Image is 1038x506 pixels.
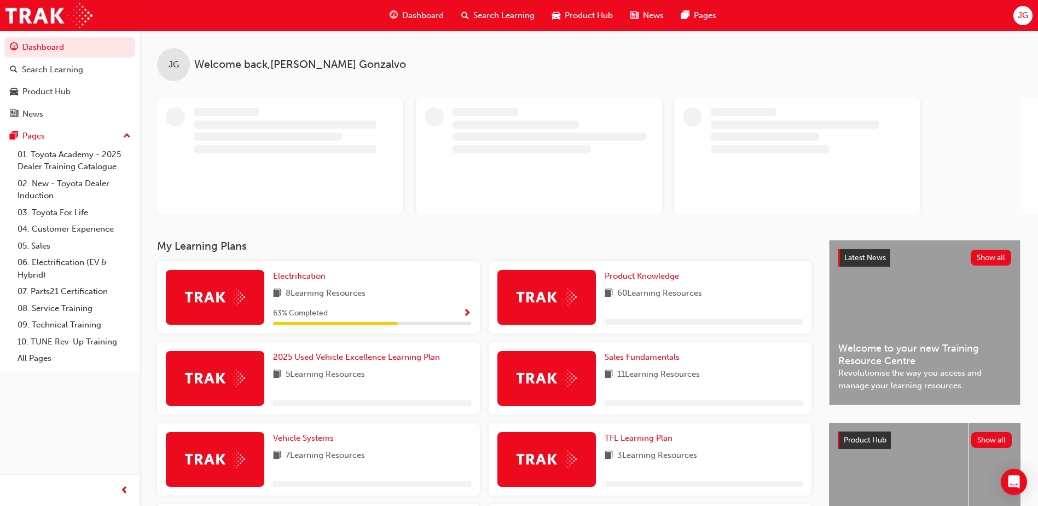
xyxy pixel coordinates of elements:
[13,221,135,238] a: 04. Customer Experience
[617,368,700,382] span: 11 Learning Resources
[4,60,135,80] a: Search Learning
[4,82,135,102] a: Product Hub
[552,9,560,22] span: car-icon
[120,484,129,498] span: prev-icon
[185,451,245,468] img: Trak
[681,9,689,22] span: pages-icon
[4,126,135,146] button: Pages
[517,451,577,468] img: Trak
[273,351,444,364] a: 2025 Used Vehicle Excellence Learning Plan
[643,9,664,22] span: News
[838,249,1011,267] a: Latest NewsShow all
[123,129,131,143] span: up-icon
[273,433,334,443] span: Vehicle Systems
[13,254,135,283] a: 06. Electrification (EV & Hybrid)
[605,352,680,362] span: Sales Fundamentals
[13,350,135,367] a: All Pages
[273,449,281,463] span: book-icon
[13,317,135,334] a: 09. Technical Training
[13,146,135,175] a: 01. Toyota Academy - 2025 Dealer Training Catalogue
[630,9,639,22] span: news-icon
[13,175,135,204] a: 02. New - Toyota Dealer Induction
[463,307,471,320] button: Show Progress
[605,271,679,281] span: Product Knowledge
[381,4,453,27] a: guage-iconDashboard
[694,9,716,22] span: Pages
[1013,6,1033,25] button: JG
[838,342,1011,367] span: Welcome to your new Training Resource Centre
[605,351,684,364] a: Sales Fundamentals
[22,85,71,98] div: Product Hub
[1001,469,1027,495] div: Open Intercom Messenger
[185,370,245,387] img: Trak
[194,59,406,71] span: Welcome back , [PERSON_NAME] Gonzalvo
[605,270,683,283] a: Product Knowledge
[286,449,365,463] span: 7 Learning Resources
[517,370,577,387] img: Trak
[13,334,135,350] a: 10. TUNE Rev-Up Training
[286,368,365,382] span: 5 Learning Resources
[1018,9,1028,22] span: JG
[402,9,444,22] span: Dashboard
[13,283,135,300] a: 07. Parts21 Certification
[4,37,135,58] a: Dashboard
[273,287,281,301] span: book-icon
[605,368,613,382] span: book-icon
[463,309,471,319] span: Show Progress
[5,3,92,28] img: Trak
[605,432,677,445] a: TFL Learning Plan
[13,204,135,221] a: 03. Toyota For Life
[473,9,535,22] span: Search Learning
[622,4,672,27] a: news-iconNews
[605,433,672,443] span: TFL Learning Plan
[273,271,326,281] span: Electrification
[838,432,1012,449] a: Product HubShow all
[185,289,245,306] img: Trak
[273,307,328,320] span: 63 % Completed
[22,130,45,142] div: Pages
[453,4,543,27] a: search-iconSearch Learning
[273,432,338,445] a: Vehicle Systems
[13,238,135,255] a: 05. Sales
[517,289,577,306] img: Trak
[829,240,1020,405] a: Latest NewsShow allWelcome to your new Training Resource CentreRevolutionise the way you access a...
[605,449,613,463] span: book-icon
[4,104,135,124] a: News
[605,287,613,301] span: book-icon
[22,64,83,76] div: Search Learning
[672,4,725,27] a: pages-iconPages
[10,110,18,119] span: news-icon
[971,250,1012,266] button: Show all
[390,9,398,22] span: guage-icon
[565,9,613,22] span: Product Hub
[10,87,18,97] span: car-icon
[10,65,18,75] span: search-icon
[461,9,469,22] span: search-icon
[10,43,18,53] span: guage-icon
[273,352,440,362] span: 2025 Used Vehicle Excellence Learning Plan
[22,108,43,120] div: News
[10,131,18,141] span: pages-icon
[543,4,622,27] a: car-iconProduct Hub
[4,35,135,126] button: DashboardSearch LearningProduct HubNews
[844,253,886,262] span: Latest News
[286,287,366,301] span: 8 Learning Resources
[617,449,697,463] span: 3 Learning Resources
[971,432,1012,448] button: Show all
[844,435,886,445] span: Product Hub
[273,368,281,382] span: book-icon
[157,240,811,252] h3: My Learning Plans
[273,270,330,283] a: Electrification
[838,367,1011,392] span: Revolutionise the way you access and manage your learning resources.
[13,300,135,317] a: 08. Service Training
[169,59,179,71] span: JG
[617,287,702,301] span: 60 Learning Resources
